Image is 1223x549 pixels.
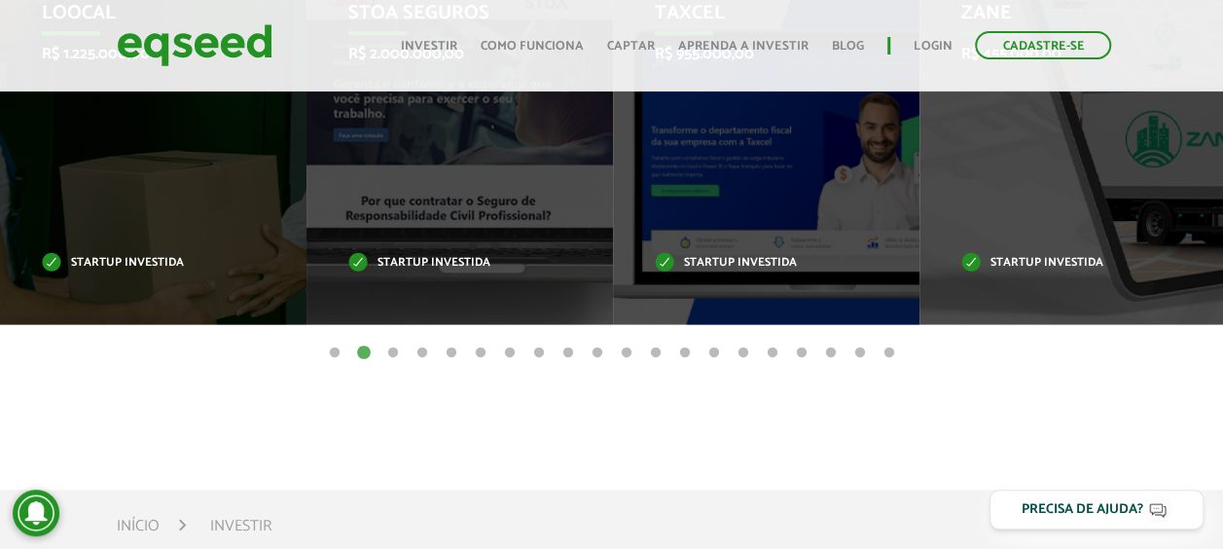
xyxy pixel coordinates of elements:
[832,40,864,53] a: Blog
[617,344,636,363] button: 11 of 20
[529,344,549,363] button: 8 of 20
[675,344,695,363] button: 13 of 20
[500,344,520,363] button: 7 of 20
[961,258,1156,269] p: Startup investida
[348,258,543,269] p: Startup investida
[401,40,457,53] a: Investir
[471,344,490,363] button: 6 of 20
[607,40,655,53] a: Captar
[792,344,811,363] button: 17 of 20
[678,40,809,53] a: Aprenda a investir
[646,344,665,363] button: 12 of 20
[850,344,870,363] button: 19 of 20
[117,19,272,71] img: EqSeed
[413,344,432,363] button: 4 of 20
[117,519,160,534] a: Início
[325,344,344,363] button: 1 of 20
[558,344,578,363] button: 9 of 20
[734,344,753,363] button: 15 of 20
[588,344,607,363] button: 10 of 20
[914,40,952,53] a: Login
[481,40,584,53] a: Como funciona
[210,513,271,539] li: Investir
[655,258,849,269] p: Startup investida
[42,258,236,269] p: Startup investida
[383,344,403,363] button: 3 of 20
[880,344,899,363] button: 20 of 20
[763,344,782,363] button: 16 of 20
[704,344,724,363] button: 14 of 20
[975,31,1111,59] a: Cadastre-se
[821,344,841,363] button: 18 of 20
[354,344,374,363] button: 2 of 20
[442,344,461,363] button: 5 of 20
